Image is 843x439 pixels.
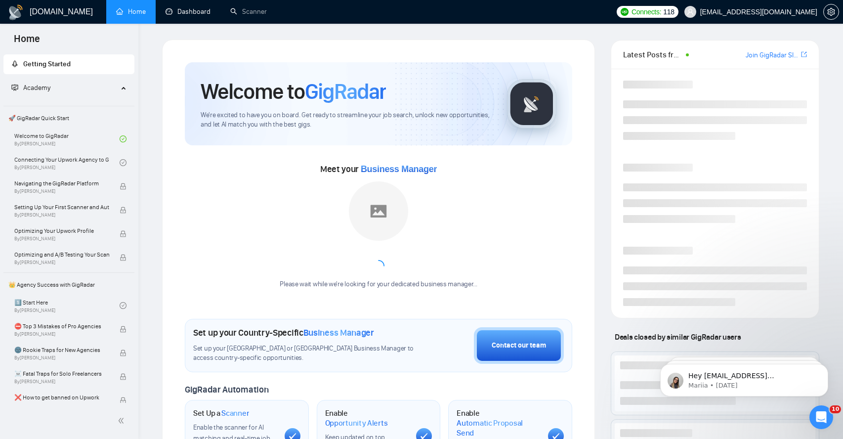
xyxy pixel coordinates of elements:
[193,327,374,338] h1: Set up your Country-Specific
[361,164,437,174] span: Business Manager
[687,8,694,15] span: user
[4,108,133,128] span: 🚀 GigRadar Quick Start
[23,84,50,92] span: Academy
[823,8,839,16] a: setting
[11,84,50,92] span: Academy
[305,78,386,105] span: GigRadar
[801,50,807,59] a: export
[830,405,841,413] span: 10
[14,260,109,265] span: By [PERSON_NAME]
[120,159,126,166] span: check-circle
[23,60,71,68] span: Getting Started
[193,408,249,418] h1: Set Up a
[746,50,799,61] a: Join GigRadar Slack Community
[120,373,126,380] span: lock
[303,327,374,338] span: Business Manager
[120,230,126,237] span: lock
[14,393,109,402] span: ❌ How to get banned on Upwork
[120,254,126,261] span: lock
[14,178,109,188] span: Navigating the GigRadar Platform
[492,340,546,351] div: Contact our team
[120,350,126,356] span: lock
[507,79,556,129] img: gigradar-logo.png
[11,84,18,91] span: fund-projection-screen
[824,8,839,16] span: setting
[14,345,109,355] span: 🌚 Rookie Traps for New Agencies
[4,275,133,295] span: 👑 Agency Success with GigRadar
[457,418,540,438] span: Automatic Proposal Send
[349,181,408,241] img: placeholder.png
[14,212,109,218] span: By [PERSON_NAME]
[632,6,661,17] span: Connects:
[14,331,109,337] span: By [PERSON_NAME]
[8,4,24,20] img: logo
[193,344,416,363] span: Set up your [GEOGRAPHIC_DATA] or [GEOGRAPHIC_DATA] Business Manager to access country-specific op...
[14,250,109,260] span: Optimizing and A/B Testing Your Scanner for Better Results
[14,379,109,385] span: By [PERSON_NAME]
[14,152,120,174] a: Connecting Your Upwork Agency to GigRadarBy[PERSON_NAME]
[201,78,386,105] h1: Welcome to
[120,207,126,214] span: lock
[185,384,268,395] span: GigRadar Automation
[801,50,807,58] span: export
[14,321,109,331] span: ⛔ Top 3 Mistakes of Pro Agencies
[221,408,249,418] span: Scanner
[621,8,629,16] img: upwork-logo.png
[14,236,109,242] span: By [PERSON_NAME]
[118,416,127,426] span: double-left
[809,405,833,429] iframe: Intercom live chat
[623,48,683,61] span: Latest Posts from the GigRadar Community
[474,327,564,364] button: Contact our team
[645,343,843,412] iframe: Intercom notifications message
[14,402,109,408] span: By [PERSON_NAME]
[14,369,109,379] span: ☠️ Fatal Traps for Solo Freelancers
[120,183,126,190] span: lock
[120,302,126,309] span: check-circle
[320,164,437,175] span: Meet your
[120,326,126,333] span: lock
[6,32,48,52] span: Home
[325,418,388,428] span: Opportunity Alerts
[166,7,211,16] a: dashboardDashboard
[14,188,109,194] span: By [PERSON_NAME]
[120,397,126,404] span: lock
[823,4,839,20] button: setting
[14,355,109,361] span: By [PERSON_NAME]
[371,259,386,273] span: loading
[230,7,267,16] a: searchScanner
[11,60,18,67] span: rocket
[325,408,409,428] h1: Enable
[3,54,134,74] li: Getting Started
[663,6,674,17] span: 118
[14,128,120,150] a: Welcome to GigRadarBy[PERSON_NAME]
[14,295,120,316] a: 1️⃣ Start HereBy[PERSON_NAME]
[201,111,491,130] span: We're excited to have you on board. Get ready to streamline your job search, unlock new opportuni...
[611,328,745,346] span: Deals closed by similar GigRadar users
[14,202,109,212] span: Setting Up Your First Scanner and Auto-Bidder
[116,7,146,16] a: homeHome
[14,226,109,236] span: Optimizing Your Upwork Profile
[457,408,540,438] h1: Enable
[120,135,126,142] span: check-circle
[274,280,483,289] div: Please wait while we're looking for your dedicated business manager...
